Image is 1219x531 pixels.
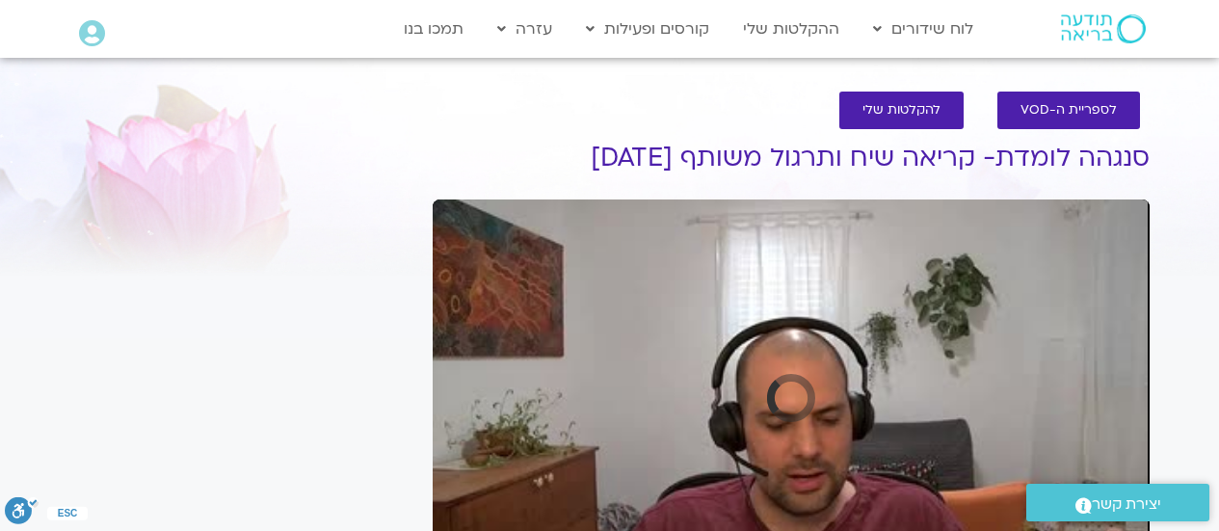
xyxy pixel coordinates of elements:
a: ההקלטות שלי [733,11,849,47]
img: תודעה בריאה [1061,14,1146,43]
a: תמכו בנו [394,11,473,47]
a: עזרה [488,11,562,47]
span: לספריית ה-VOD [1020,103,1117,118]
span: להקלטות שלי [862,103,941,118]
h1: סנגהה לומדת- קריאה שיח ותרגול משותף [DATE] [433,144,1150,173]
a: לספריית ה-VOD [997,92,1140,129]
a: יצירת קשר [1026,484,1209,521]
a: להקלטות שלי [839,92,964,129]
span: יצירת קשר [1092,491,1161,518]
a: לוח שידורים [863,11,983,47]
a: קורסים ופעילות [576,11,719,47]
